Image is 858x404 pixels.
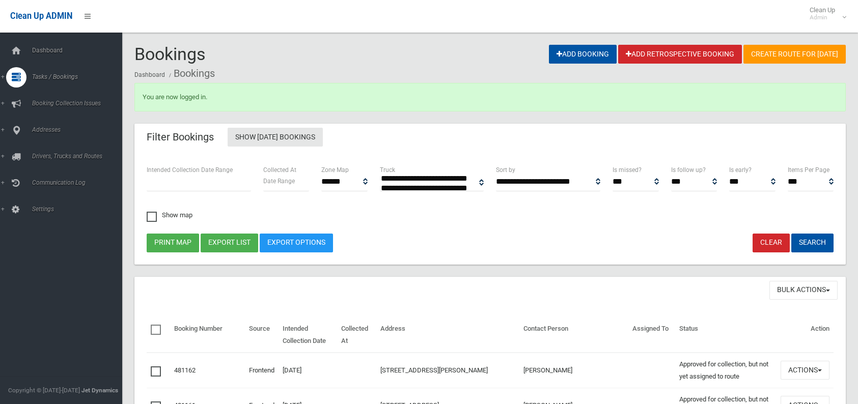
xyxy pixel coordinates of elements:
span: Dashboard [29,47,130,54]
a: Show [DATE] Bookings [228,128,323,147]
span: Drivers, Trucks and Routes [29,153,130,160]
a: Export Options [260,234,333,252]
a: Clear [753,234,790,252]
th: Source [245,318,279,353]
a: 481162 [174,366,196,374]
span: Clean Up [805,6,845,21]
th: Contact Person [519,318,628,353]
span: Addresses [29,126,130,133]
td: [PERSON_NAME] [519,353,628,388]
button: Export list [201,234,258,252]
td: Frontend [245,353,279,388]
th: Booking Number [170,318,245,353]
span: Communication Log [29,179,130,186]
span: Booking Collection Issues [29,100,130,107]
button: Print map [147,234,199,252]
span: Tasks / Bookings [29,73,130,80]
th: Status [675,318,777,353]
td: Approved for collection, but not yet assigned to route [675,353,777,388]
th: Intended Collection Date [279,318,337,353]
th: Collected At [337,318,376,353]
span: Bookings [134,44,206,64]
small: Admin [810,14,835,21]
span: Settings [29,206,130,213]
div: You are now logged in. [134,83,846,111]
label: Truck [380,164,395,176]
button: Bulk Actions [769,281,838,300]
header: Filter Bookings [134,127,226,147]
strong: Jet Dynamics [81,387,118,394]
th: Address [376,318,519,353]
td: [DATE] [279,353,337,388]
th: Assigned To [628,318,675,353]
a: Add Booking [549,45,617,64]
a: Create route for [DATE] [743,45,846,64]
span: Clean Up ADMIN [10,11,72,21]
th: Action [777,318,834,353]
button: Actions [781,361,829,380]
button: Search [791,234,834,252]
a: [STREET_ADDRESS][PERSON_NAME] [380,366,488,374]
a: Add Retrospective Booking [618,45,742,64]
span: Show map [147,212,192,218]
li: Bookings [167,64,215,83]
a: Dashboard [134,71,165,78]
span: Copyright © [DATE]-[DATE] [8,387,80,394]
